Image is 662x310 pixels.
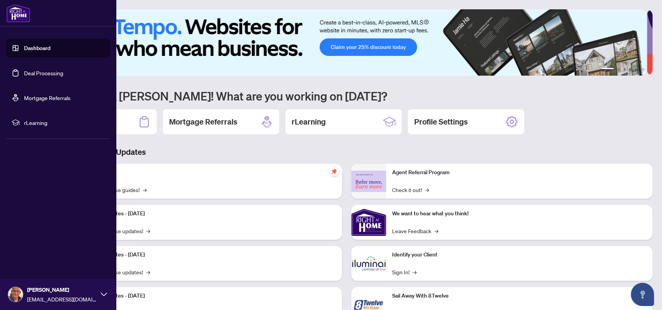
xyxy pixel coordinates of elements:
[392,251,647,259] p: Identify your Client
[292,116,326,127] h2: rLearning
[636,68,639,71] button: 5
[642,68,645,71] button: 6
[392,227,439,235] a: Leave Feedback→
[351,205,386,240] img: We want to hear what you think!
[623,68,626,71] button: 3
[24,69,63,76] a: Deal Processing
[27,295,97,303] span: [EMAIL_ADDRESS][DOMAIN_NAME]
[6,4,30,23] img: logo
[81,168,336,177] p: Self-Help
[425,185,429,194] span: →
[392,168,647,177] p: Agent Referral Program
[413,268,417,276] span: →
[81,251,336,259] p: Platform Updates - [DATE]
[8,287,23,302] img: Profile Icon
[435,227,439,235] span: →
[330,167,339,176] span: pushpin
[631,283,654,306] button: Open asap
[602,68,614,71] button: 1
[24,45,50,52] a: Dashboard
[143,185,147,194] span: →
[351,171,386,192] img: Agent Referral Program
[392,210,647,218] p: We want to hear what you think!
[40,88,653,103] h1: Welcome back [PERSON_NAME]! What are you working on [DATE]?
[617,68,620,71] button: 2
[392,185,429,194] a: Check it out!→
[27,286,97,294] span: [PERSON_NAME]
[81,292,336,300] p: Platform Updates - [DATE]
[40,9,647,76] img: Slide 0
[351,246,386,281] img: Identify your Client
[146,227,150,235] span: →
[392,268,417,276] a: Sign In!→
[169,116,237,127] h2: Mortgage Referrals
[392,292,647,300] p: Sail Away With 8Twelve
[146,268,150,276] span: →
[40,147,653,158] h3: Brokerage & Industry Updates
[24,94,71,101] a: Mortgage Referrals
[414,116,468,127] h2: Profile Settings
[629,68,633,71] button: 4
[24,118,105,127] span: rLearning
[81,210,336,218] p: Platform Updates - [DATE]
